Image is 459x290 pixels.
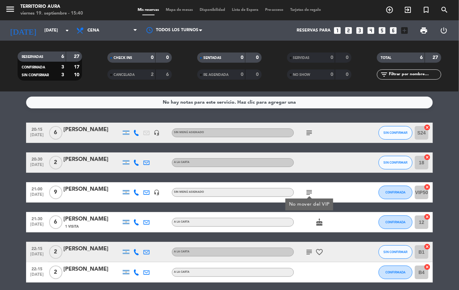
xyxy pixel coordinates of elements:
strong: 6 [61,54,64,59]
span: RESERVADAS [22,55,43,59]
button: CONFIRMADA [379,186,413,199]
strong: 0 [331,55,333,60]
span: Pre-acceso [262,8,287,12]
i: cancel [424,184,431,190]
strong: 6 [166,72,171,77]
span: 22:15 [28,244,45,252]
strong: 0 [331,72,333,77]
span: [DATE] [28,252,45,260]
span: Cena [87,28,99,33]
span: 1 Visita [65,224,79,229]
div: [PERSON_NAME] [63,155,121,164]
span: SENTADAS [203,56,221,60]
i: cancel [424,124,431,131]
strong: 0 [346,55,350,60]
span: 22:15 [28,265,45,272]
div: [PERSON_NAME] [63,215,121,224]
div: [PERSON_NAME] [63,245,121,253]
span: CONFIRMADA [386,190,406,194]
i: subject [305,129,313,137]
span: 6 [49,215,62,229]
strong: 0 [151,55,154,60]
span: TOTAL [381,56,392,60]
strong: 0 [256,55,260,60]
span: CANCELADA [114,73,135,77]
span: [DATE] [28,163,45,170]
span: SIN CONFIRMAR [22,74,49,77]
i: looks_3 [356,26,364,35]
strong: 0 [241,55,243,60]
i: looks_4 [367,26,376,35]
button: CONFIRMADA [379,266,413,279]
span: A LA CARTA [174,161,189,164]
span: CONFIRMADA [386,220,406,224]
span: Disponibilidad [197,8,229,12]
strong: 3 [61,65,64,69]
span: 20:30 [28,155,45,163]
div: [PERSON_NAME] [63,125,121,134]
span: CONFIRMADA [386,270,406,274]
span: A LA CARTA [174,250,189,253]
span: Sin menú asignado [174,191,204,193]
button: menu [5,4,15,17]
span: A LA CARTA [174,271,189,273]
i: cancel [424,264,431,270]
span: Tarjetas de regalo [287,8,325,12]
span: 20:15 [28,125,45,133]
i: arrow_drop_down [63,26,71,35]
span: NO SHOW [293,73,311,77]
span: [DATE] [28,222,45,230]
i: cancel [424,243,431,250]
div: No mover del VIP [289,201,330,208]
span: RE AGENDADA [203,73,228,77]
strong: 0 [346,72,350,77]
div: [PERSON_NAME] [63,265,121,274]
span: [DATE] [28,133,45,141]
button: SIN CONFIRMAR [379,156,413,169]
span: [DATE] [28,192,45,200]
button: SIN CONFIRMAR [379,126,413,140]
span: 2 [49,245,62,259]
i: power_settings_new [440,26,448,35]
button: CONFIRMADA [379,215,413,229]
strong: 17 [74,65,81,69]
span: CONFIRMADA [22,66,45,69]
i: subject [305,248,313,256]
div: LOG OUT [434,20,454,41]
div: [PERSON_NAME] [63,185,121,194]
span: 6 [49,126,62,140]
i: cake [315,218,323,226]
div: viernes 19. septiembre - 15:40 [20,10,83,17]
span: 2 [49,156,62,169]
span: Reservas para [297,28,331,33]
input: Filtrar por nombre... [388,71,441,78]
strong: 27 [433,55,440,60]
i: turned_in_not [422,6,431,14]
strong: 10 [74,72,81,77]
span: SERVIDAS [293,56,310,60]
button: SIN CONFIRMAR [379,245,413,259]
i: cancel [424,154,431,161]
i: add_box [400,26,409,35]
div: TERRITORIO AURA [20,3,83,10]
span: 21:00 [28,185,45,192]
span: SIN CONFIRMAR [384,250,408,254]
i: [DATE] [5,23,41,38]
i: looks_two [344,26,353,35]
i: headset_mic [154,130,160,136]
i: filter_list [380,70,388,79]
span: 2 [49,266,62,279]
i: exit_to_app [404,6,412,14]
i: search [441,6,449,14]
strong: 0 [166,55,171,60]
i: looks_5 [378,26,387,35]
span: Sin menú asignado [174,131,204,134]
i: looks_6 [389,26,398,35]
span: print [420,26,428,35]
i: subject [305,188,313,196]
div: No hay notas para este servicio. Haz clic para agregar una [163,99,296,106]
span: 9 [49,186,62,199]
i: headset_mic [154,189,160,195]
span: SIN CONFIRMAR [384,161,408,164]
span: A LA CARTA [174,221,189,223]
